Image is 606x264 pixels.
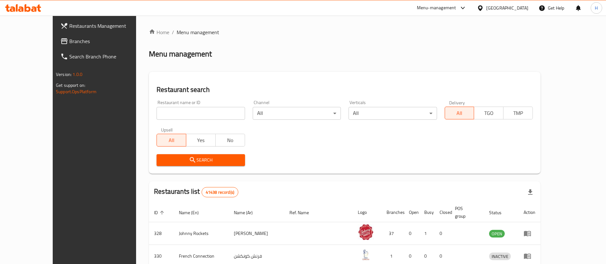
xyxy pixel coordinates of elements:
span: Name (En) [179,209,207,216]
h2: Menu management [149,49,212,59]
td: [PERSON_NAME] [229,222,284,245]
th: Busy [419,203,434,222]
h2: Restaurants list [154,187,238,197]
span: TMP [506,109,530,118]
div: Total records count [202,187,238,197]
li: / [172,28,174,36]
button: TMP [503,107,533,119]
span: Status [489,209,510,216]
span: INACTIVE [489,253,511,260]
span: TGO [477,109,501,118]
img: Johnny Rockets [358,224,374,240]
div: [GEOGRAPHIC_DATA] [486,4,528,11]
th: Branches [381,203,404,222]
span: H [595,4,598,11]
span: Restaurants Management [69,22,149,30]
h2: Restaurant search [157,85,533,94]
th: Action [518,203,541,222]
td: 1 [419,222,434,245]
label: Upsell [161,127,173,132]
button: No [215,134,245,147]
span: ID [154,209,166,216]
th: Open [404,203,419,222]
td: Johnny Rockets [174,222,229,245]
input: Search for restaurant name or ID.. [157,107,245,120]
td: 0 [404,222,419,245]
span: Yes [189,136,213,145]
button: All [445,107,474,119]
span: Search Branch Phone [69,53,149,60]
span: All [448,109,472,118]
td: 0 [434,222,450,245]
th: Logo [353,203,381,222]
th: Closed [434,203,450,222]
a: Search Branch Phone [55,49,154,64]
div: Menu [524,230,535,237]
span: No [218,136,242,145]
button: Search [157,154,245,166]
span: Get support on: [56,81,85,89]
td: 328 [149,222,174,245]
div: Export file [523,185,538,200]
td: 37 [381,222,404,245]
img: French Connection [358,247,374,263]
a: Branches [55,34,154,49]
a: Support.OpsPlatform [56,87,96,96]
div: All [349,107,437,120]
span: POS group [455,205,476,220]
button: TGO [474,107,503,119]
span: Branches [69,37,149,45]
label: Delivery [449,100,465,105]
span: Menu management [177,28,219,36]
a: Home [149,28,169,36]
div: All [253,107,341,120]
span: Name (Ar) [234,209,261,216]
button: All [157,134,186,147]
span: All [159,136,184,145]
nav: breadcrumb [149,28,541,36]
div: Menu [524,252,535,260]
span: Search [162,156,240,164]
button: Yes [186,134,216,147]
span: 41438 record(s) [202,189,238,195]
span: Version: [56,70,72,79]
a: Restaurants Management [55,18,154,34]
span: Ref. Name [289,209,317,216]
span: OPEN [489,230,505,238]
div: Menu-management [417,4,456,12]
span: 1.0.0 [73,70,82,79]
